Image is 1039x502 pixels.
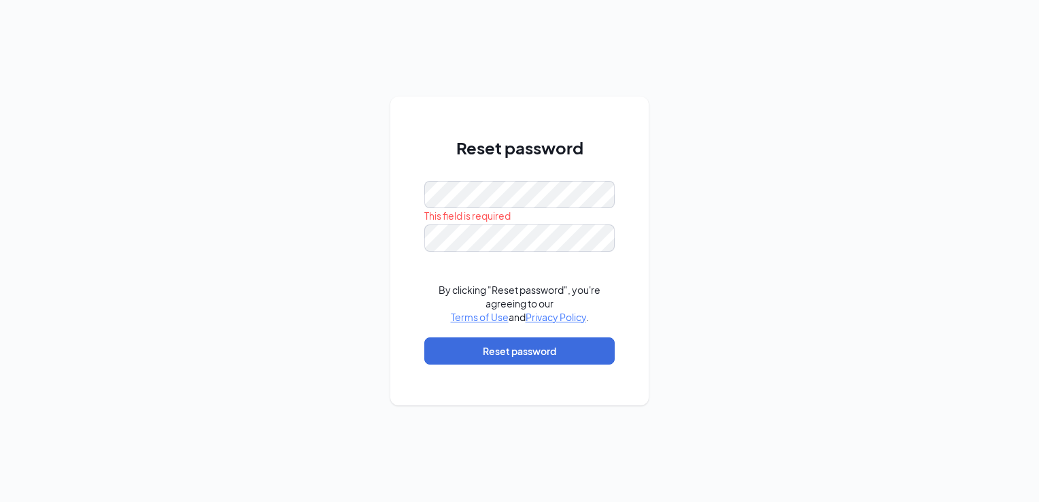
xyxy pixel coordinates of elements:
[424,136,615,159] h1: Reset password
[424,283,615,324] div: By clicking "Reset password", you're agreeing to our and .
[424,337,615,365] button: Reset password
[424,208,615,223] div: This field is required
[526,311,586,323] a: Privacy Policy
[451,311,509,323] a: Terms of Use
